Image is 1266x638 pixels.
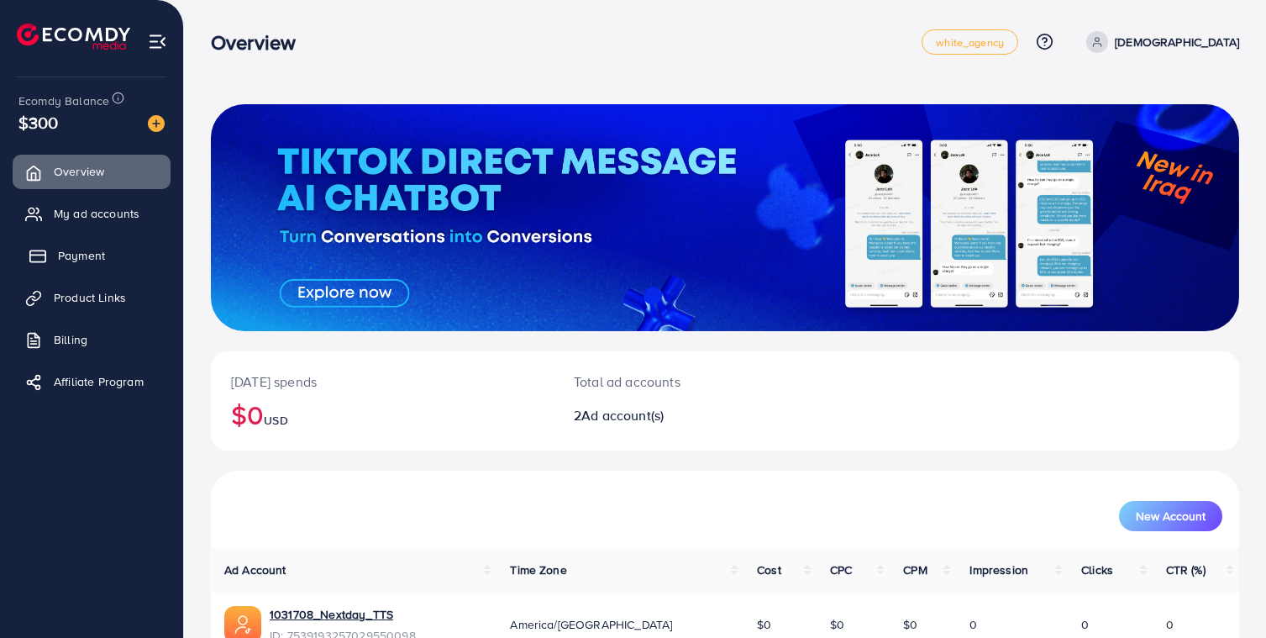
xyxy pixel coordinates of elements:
span: Affiliate Program [54,373,144,390]
p: [DATE] spends [231,372,533,392]
span: 0 [1166,616,1174,633]
span: Clicks [1081,562,1113,578]
span: 0 [1081,616,1089,633]
span: $0 [903,616,917,633]
span: Ad account(s) [581,406,664,424]
a: 1031708_Nextday_TTS [270,606,416,623]
span: CPC [830,562,852,578]
span: $0 [757,616,771,633]
img: logo [17,24,130,50]
img: image [148,115,165,132]
p: [DEMOGRAPHIC_DATA] [1115,32,1239,52]
span: New Account [1136,510,1206,522]
h2: $0 [231,398,533,430]
button: New Account [1119,501,1222,531]
span: Impression [969,562,1028,578]
a: Product Links [13,281,171,314]
span: CPM [903,562,927,578]
a: My ad accounts [13,197,171,230]
span: $0 [830,616,844,633]
a: [DEMOGRAPHIC_DATA] [1080,31,1239,53]
span: 0 [969,616,977,633]
span: Cost [757,562,781,578]
span: Ad Account [224,562,286,578]
h2: 2 [574,408,791,424]
span: Ecomdy Balance [18,92,109,109]
span: $300 [18,110,59,134]
a: white_agency [922,29,1018,55]
span: Product Links [54,289,126,306]
span: white_agency [936,37,1004,48]
iframe: Chat [1195,562,1253,625]
span: Billing [54,331,87,348]
span: Time Zone [510,562,566,578]
span: CTR (%) [1166,562,1206,578]
a: Billing [13,323,171,356]
a: Overview [13,155,171,188]
a: Affiliate Program [13,365,171,398]
p: Total ad accounts [574,372,791,392]
span: Overview [54,163,104,180]
span: USD [264,412,287,429]
h3: Overview [211,30,309,55]
span: Payment [58,247,105,264]
span: America/[GEOGRAPHIC_DATA] [510,616,672,633]
img: menu [148,32,167,51]
a: Payment [13,239,171,272]
span: My ad accounts [54,205,139,222]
